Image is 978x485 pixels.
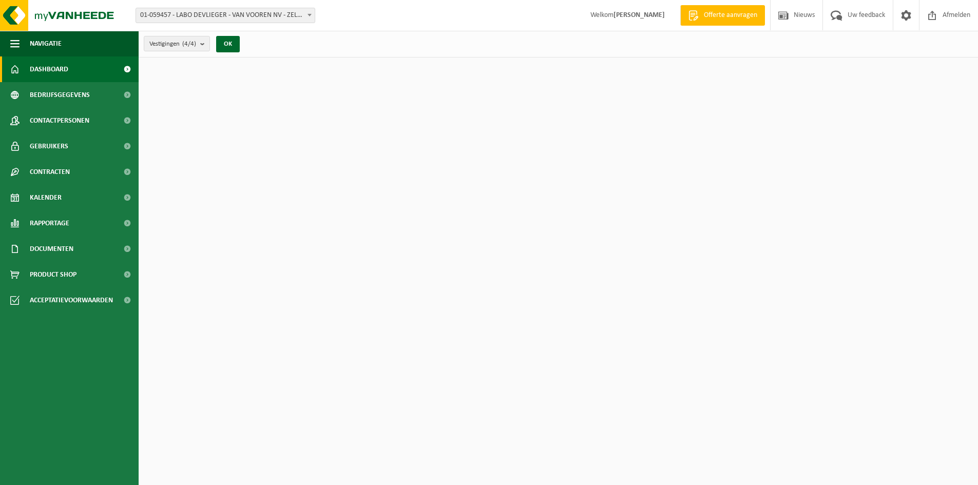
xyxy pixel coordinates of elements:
span: Rapportage [30,210,69,236]
span: Product Shop [30,262,76,287]
span: Contracten [30,159,70,185]
span: Kalender [30,185,62,210]
count: (4/4) [182,41,196,47]
span: Dashboard [30,56,68,82]
span: Vestigingen [149,36,196,52]
a: Offerte aanvragen [680,5,765,26]
button: Vestigingen(4/4) [144,36,210,51]
span: Acceptatievoorwaarden [30,287,113,313]
span: Offerte aanvragen [701,10,760,21]
span: Bedrijfsgegevens [30,82,90,108]
button: OK [216,36,240,52]
span: Contactpersonen [30,108,89,133]
span: 01-059457 - LABO DEVLIEGER - VAN VOOREN NV - ZELZATE [136,8,315,23]
span: Documenten [30,236,73,262]
strong: [PERSON_NAME] [613,11,665,19]
span: Gebruikers [30,133,68,159]
span: Navigatie [30,31,62,56]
